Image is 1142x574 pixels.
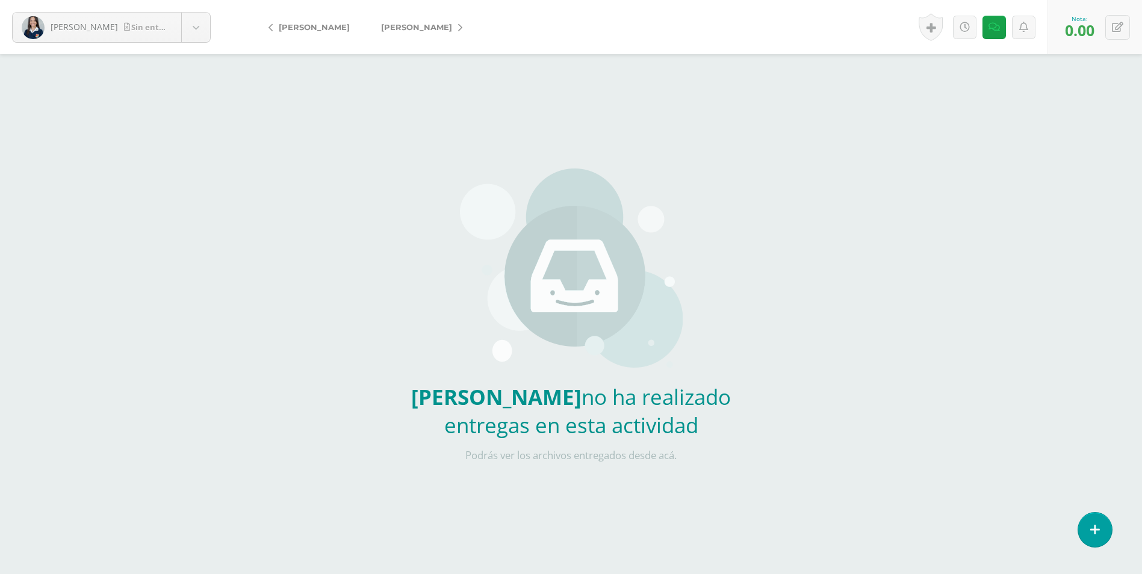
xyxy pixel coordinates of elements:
a: [PERSON_NAME] [365,13,472,42]
span: [PERSON_NAME] [51,21,118,32]
span: [PERSON_NAME] [279,22,350,32]
b: [PERSON_NAME] [411,383,582,411]
p: Podrás ver los archivos entregados desde acá. [394,449,749,462]
span: 0.00 [1065,20,1094,40]
span: [PERSON_NAME] [381,22,452,32]
a: [PERSON_NAME] [259,13,365,42]
a: [PERSON_NAME]Sin entrega [13,13,210,42]
img: b9d9b64140d2be90e0c89b3b7543f787.png [22,16,45,39]
h2: no ha realizado entregas en esta actividad [394,383,749,439]
div: Nota: [1065,14,1094,23]
span: Sin entrega [124,22,176,32]
img: stages.png [460,168,683,373]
